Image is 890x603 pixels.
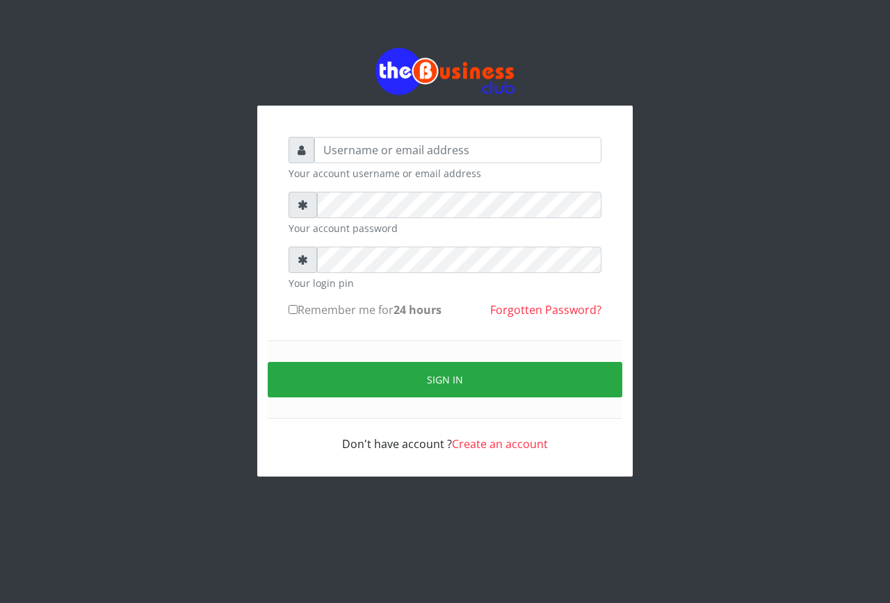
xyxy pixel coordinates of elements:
[289,166,601,181] small: Your account username or email address
[314,137,601,163] input: Username or email address
[289,305,298,314] input: Remember me for24 hours
[452,436,548,452] a: Create an account
[490,302,601,317] a: Forgotten Password?
[268,362,622,397] button: Sign in
[289,419,601,452] div: Don't have account ?
[394,302,442,317] b: 24 hours
[289,221,601,236] small: Your account password
[289,276,601,290] small: Your login pin
[289,301,442,318] label: Remember me for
